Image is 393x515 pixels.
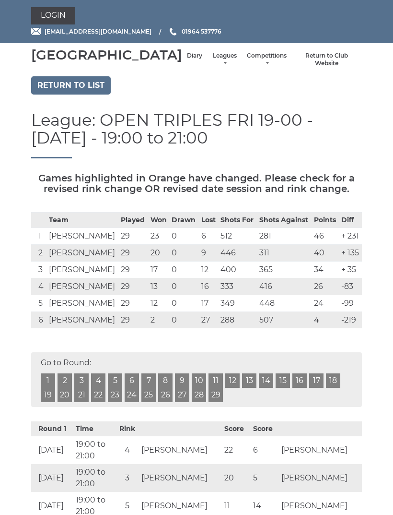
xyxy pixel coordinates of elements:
[148,295,170,311] td: 12
[31,228,46,244] td: 1
[31,421,73,436] th: Round 1
[46,278,119,295] td: [PERSON_NAME]
[46,244,119,261] td: [PERSON_NAME]
[212,52,237,68] a: Leagues
[31,436,73,464] td: [DATE]
[296,52,357,68] a: Return to Club Website
[251,421,279,436] th: Score
[141,373,156,388] a: 7
[148,311,170,328] td: 2
[46,228,119,244] td: [PERSON_NAME]
[218,311,257,328] td: 288
[276,373,290,388] a: 15
[118,295,148,311] td: 29
[251,436,279,464] td: 6
[118,212,148,228] th: Played
[31,278,46,295] td: 4
[208,388,223,402] a: 29
[312,244,339,261] td: 40
[218,278,257,295] td: 333
[169,244,198,261] td: 0
[108,388,122,402] a: 23
[222,436,251,464] td: 22
[187,52,202,60] a: Diary
[46,212,119,228] th: Team
[115,464,139,492] td: 3
[139,436,222,464] td: [PERSON_NAME]
[339,244,362,261] td: + 135
[31,48,182,62] div: [GEOGRAPHIC_DATA]
[222,421,251,436] th: Score
[158,373,173,388] a: 8
[218,212,257,228] th: Shots For
[222,464,251,492] td: 20
[175,388,189,402] a: 27
[46,261,119,278] td: [PERSON_NAME]
[118,228,148,244] td: 29
[199,295,219,311] td: 17
[31,464,73,492] td: [DATE]
[242,373,256,388] a: 13
[208,373,223,388] a: 11
[118,261,148,278] td: 29
[339,278,362,295] td: -83
[139,464,222,492] td: [PERSON_NAME]
[257,311,312,328] td: 507
[31,261,46,278] td: 3
[199,228,219,244] td: 6
[118,278,148,295] td: 29
[148,212,170,228] th: Won
[312,212,339,228] th: Points
[73,436,116,464] td: 19:00 to 21:00
[148,244,170,261] td: 20
[58,373,72,388] a: 2
[31,7,75,24] a: Login
[251,464,279,492] td: 5
[279,436,362,464] td: [PERSON_NAME]
[31,311,46,328] td: 6
[218,244,257,261] td: 446
[141,388,156,402] a: 25
[339,228,362,244] td: + 231
[199,311,219,328] td: 27
[257,228,312,244] td: 281
[257,295,312,311] td: 448
[31,295,46,311] td: 5
[74,373,89,388] a: 3
[118,311,148,328] td: 29
[91,373,105,388] a: 4
[125,373,139,388] a: 6
[339,212,362,228] th: Diff
[170,28,176,36] img: Phone us
[199,278,219,295] td: 16
[31,76,111,95] a: Return to list
[192,388,206,402] a: 28
[257,212,312,228] th: Shots Against
[115,421,139,436] th: Rink
[175,373,189,388] a: 9
[309,373,324,388] a: 17
[169,311,198,328] td: 0
[41,373,55,388] a: 1
[41,388,55,402] a: 19
[31,352,362,407] div: Go to Round:
[225,373,240,388] a: 12
[312,228,339,244] td: 46
[169,261,198,278] td: 0
[168,27,221,36] a: Phone us 01964 537776
[115,436,139,464] td: 4
[257,261,312,278] td: 365
[118,244,148,261] td: 29
[58,388,72,402] a: 20
[31,111,362,158] h1: League: OPEN TRIPLES FRI 19-00 - [DATE] - 19:00 to 21:00
[218,228,257,244] td: 512
[259,373,273,388] a: 14
[199,244,219,261] td: 9
[339,295,362,311] td: -99
[182,28,221,35] span: 01964 537776
[218,261,257,278] td: 400
[312,261,339,278] td: 34
[158,388,173,402] a: 26
[218,295,257,311] td: 349
[257,244,312,261] td: 311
